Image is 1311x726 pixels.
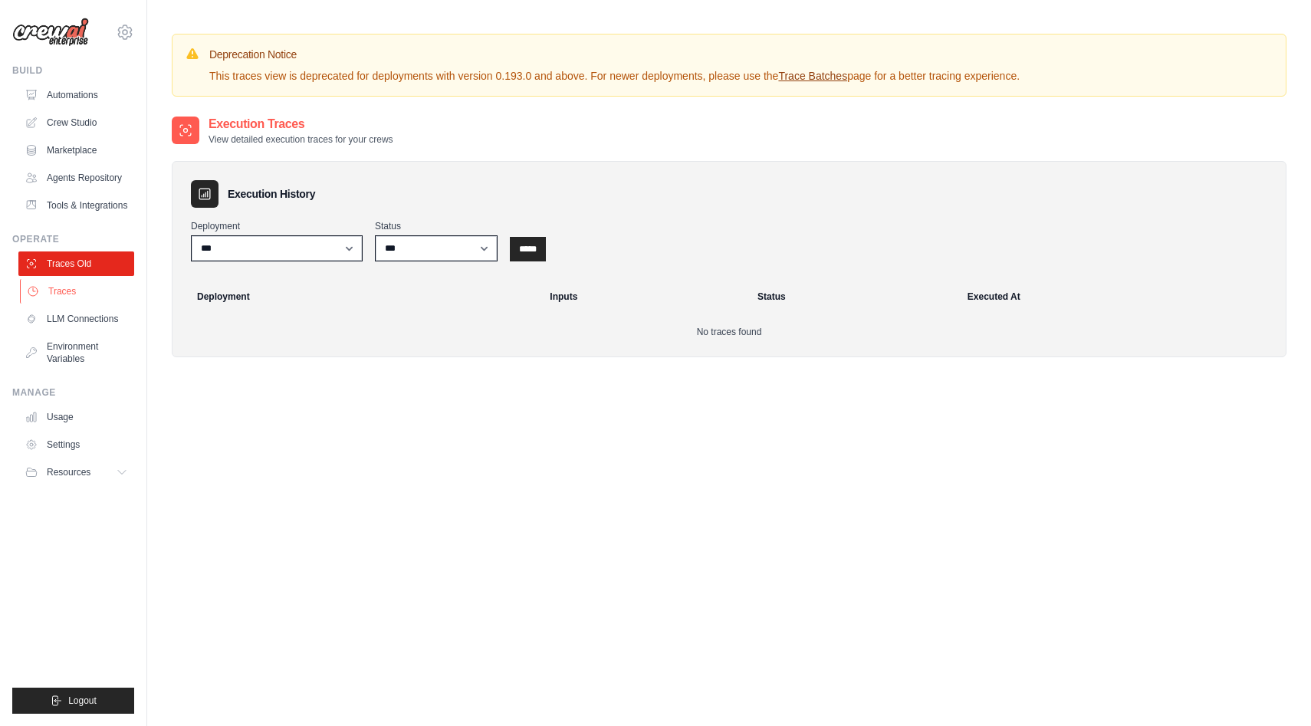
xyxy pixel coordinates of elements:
h2: Execution Traces [209,115,393,133]
span: Logout [68,695,97,707]
p: This traces view is deprecated for deployments with version 0.193.0 and above. For newer deployme... [209,68,1020,84]
a: Tools & Integrations [18,193,134,218]
h3: Deprecation Notice [209,47,1020,62]
a: Trace Batches [778,70,847,82]
th: Executed At [958,280,1280,314]
label: Deployment [191,220,363,232]
button: Resources [18,460,134,485]
p: No traces found [191,326,1267,338]
th: Inputs [540,280,748,314]
a: Automations [18,83,134,107]
th: Deployment [179,280,540,314]
p: View detailed execution traces for your crews [209,133,393,146]
a: Marketplace [18,138,134,163]
a: Usage [18,405,134,429]
a: LLM Connections [18,307,134,331]
th: Status [748,280,958,314]
h3: Execution History [228,186,315,202]
label: Status [375,220,498,232]
div: Operate [12,233,134,245]
a: Settings [18,432,134,457]
a: Environment Variables [18,334,134,371]
a: Crew Studio [18,110,134,135]
button: Logout [12,688,134,714]
img: Logo [12,18,89,47]
div: Build [12,64,134,77]
a: Traces Old [18,251,134,276]
a: Agents Repository [18,166,134,190]
a: Traces [20,279,136,304]
div: Manage [12,386,134,399]
span: Resources [47,466,90,478]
